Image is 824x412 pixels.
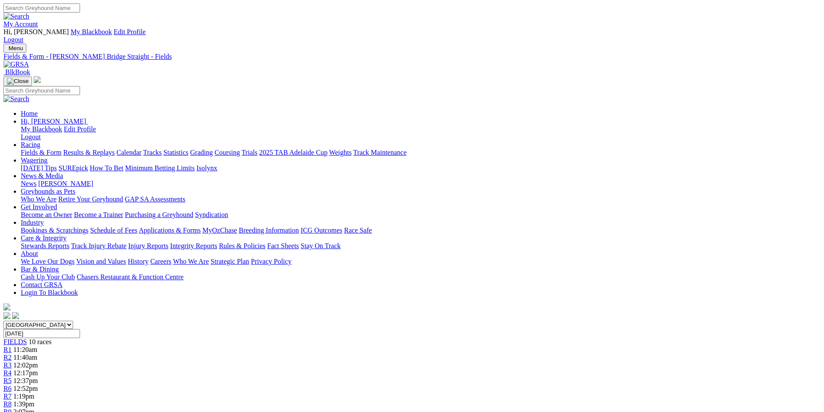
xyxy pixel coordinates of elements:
span: Hi, [PERSON_NAME] [21,118,86,125]
a: Minimum Betting Limits [125,164,195,172]
a: Greyhounds as Pets [21,188,75,195]
a: Bar & Dining [21,265,59,273]
a: Privacy Policy [251,258,292,265]
span: 12:52pm [13,385,38,392]
a: Retire Your Greyhound [58,195,123,203]
a: MyOzChase [202,227,237,234]
a: Weights [329,149,352,156]
img: Close [7,78,29,85]
span: 1:39pm [13,400,35,408]
a: R7 [3,393,12,400]
div: Racing [21,149,821,156]
a: R4 [3,369,12,377]
a: R5 [3,377,12,384]
a: [DATE] Tips [21,164,57,172]
input: Search [3,86,80,95]
img: Search [3,13,29,20]
a: Results & Replays [63,149,115,156]
a: Statistics [164,149,189,156]
input: Search [3,3,80,13]
div: Industry [21,227,821,234]
a: Fields & Form [21,149,61,156]
a: Edit Profile [64,125,96,133]
a: Careers [150,258,171,265]
a: Schedule of Fees [90,227,137,234]
a: Edit Profile [114,28,146,35]
a: Fact Sheets [267,242,299,249]
a: Isolynx [196,164,217,172]
a: My Blackbook [21,125,62,133]
img: GRSA [3,61,29,68]
a: R8 [3,400,12,408]
div: Wagering [21,164,821,172]
a: Contact GRSA [21,281,62,288]
div: My Account [3,28,821,44]
button: Toggle navigation [3,77,32,86]
a: Hi, [PERSON_NAME] [21,118,88,125]
a: Injury Reports [128,242,168,249]
img: twitter.svg [12,312,19,319]
a: Track Injury Rebate [71,242,126,249]
a: Login To Blackbook [21,289,78,296]
a: Become a Trainer [74,211,123,218]
span: Hi, [PERSON_NAME] [3,28,69,35]
span: 11:20am [13,346,37,353]
span: 12:37pm [13,377,38,384]
a: Bookings & Scratchings [21,227,88,234]
span: 10 races [29,338,51,345]
a: Care & Integrity [21,234,67,242]
a: Cash Up Your Club [21,273,75,281]
a: R3 [3,361,12,369]
a: Grading [190,149,213,156]
img: Search [3,95,29,103]
a: [PERSON_NAME] [38,180,93,187]
div: Hi, [PERSON_NAME] [21,125,821,141]
a: Applications & Forms [139,227,201,234]
a: GAP SA Assessments [125,195,186,203]
span: 12:17pm [13,369,38,377]
a: Track Maintenance [353,149,407,156]
a: BlkBook [3,68,30,76]
img: facebook.svg [3,312,10,319]
span: 12:02pm [13,361,38,369]
a: Fields & Form - [PERSON_NAME] Bridge Straight - Fields [3,53,821,61]
div: Care & Integrity [21,242,821,250]
a: Who We Are [21,195,57,203]
a: My Account [3,20,38,28]
a: News [21,180,36,187]
span: Menu [9,45,23,51]
input: Select date [3,329,80,338]
div: About [21,258,821,265]
a: Racing [21,141,40,148]
a: Calendar [116,149,141,156]
a: Chasers Restaurant & Function Centre [77,273,183,281]
a: Industry [21,219,44,226]
a: Logout [3,36,23,43]
a: Wagering [21,156,48,164]
a: Syndication [195,211,228,218]
a: SUREpick [58,164,88,172]
a: We Love Our Dogs [21,258,74,265]
span: FIELDS [3,338,27,345]
div: News & Media [21,180,821,188]
a: Trials [241,149,257,156]
a: R6 [3,385,12,392]
a: Race Safe [344,227,372,234]
a: 2025 TAB Adelaide Cup [259,149,327,156]
a: Coursing [215,149,240,156]
div: Bar & Dining [21,273,821,281]
a: R2 [3,354,12,361]
a: Purchasing a Greyhound [125,211,193,218]
div: Greyhounds as Pets [21,195,821,203]
a: R1 [3,346,12,353]
a: Stewards Reports [21,242,69,249]
a: Logout [21,133,41,141]
a: History [128,258,148,265]
a: How To Bet [90,164,124,172]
